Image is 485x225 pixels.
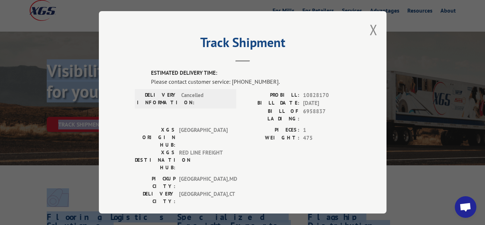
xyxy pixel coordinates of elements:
[181,91,230,106] span: Cancelled
[303,99,351,107] span: [DATE]
[455,196,476,218] div: Open chat
[370,20,378,39] button: Close modal
[179,175,228,190] span: [GEOGRAPHIC_DATA] , MD
[179,126,228,149] span: [GEOGRAPHIC_DATA]
[243,107,299,123] label: BILL OF LADING:
[243,134,299,142] label: WEIGHT:
[303,134,351,142] span: 475
[243,126,299,134] label: PIECES:
[135,149,175,171] label: XGS DESTINATION HUB:
[303,107,351,123] span: 6958837
[135,126,175,149] label: XGS ORIGIN HUB:
[179,149,228,171] span: RED LINE FREIGHT
[243,99,299,107] label: BILL DATE:
[303,126,351,134] span: 1
[137,91,178,106] label: DELIVERY INFORMATION:
[151,77,351,86] div: Please contact customer service: [PHONE_NUMBER].
[243,91,299,100] label: PROBILL:
[135,190,175,205] label: DELIVERY CITY:
[179,190,228,205] span: [GEOGRAPHIC_DATA] , CT
[151,69,351,77] label: ESTIMATED DELIVERY TIME:
[135,175,175,190] label: PICKUP CITY:
[135,37,351,51] h2: Track Shipment
[303,91,351,100] span: 10828170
